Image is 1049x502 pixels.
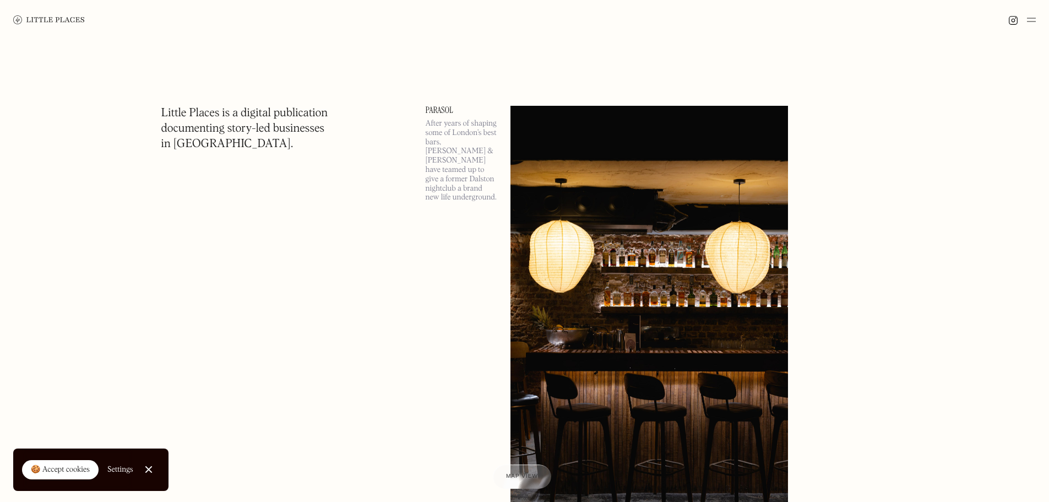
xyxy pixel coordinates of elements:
[107,457,133,482] a: Settings
[107,466,133,473] div: Settings
[138,458,160,481] a: Close Cookie Popup
[161,106,328,152] h1: Little Places is a digital publication documenting story-led businesses in [GEOGRAPHIC_DATA].
[506,473,538,479] span: Map view
[426,106,497,115] a: Parasol
[426,119,497,202] p: After years of shaping some of London’s best bars, [PERSON_NAME] & [PERSON_NAME] have teamed up t...
[31,465,90,476] div: 🍪 Accept cookies
[22,460,99,480] a: 🍪 Accept cookies
[148,469,149,470] div: Close Cookie Popup
[493,465,551,489] a: Map view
